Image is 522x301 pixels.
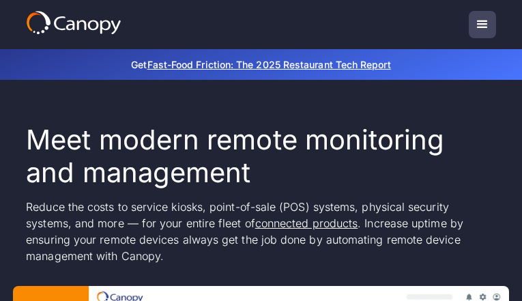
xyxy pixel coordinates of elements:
div: menu [469,11,496,38]
p: Reduce the costs to service kiosks, point-of-sale (POS) systems, physical security systems, and m... [26,199,496,264]
a: connected products [255,216,358,230]
a: Fast-Food Friction: The 2025 Restaurant Tech Report [147,59,391,70]
h1: Meet modern remote monitoring and management [26,124,496,189]
p: Get [26,57,496,72]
